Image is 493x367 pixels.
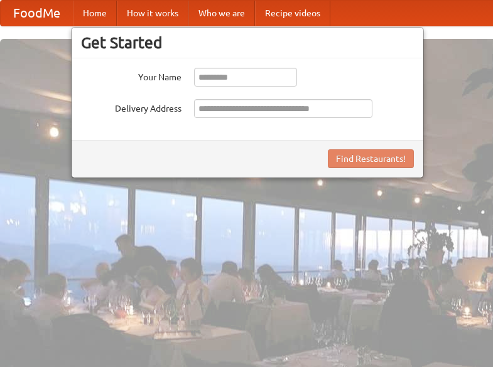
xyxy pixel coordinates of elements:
[255,1,330,26] a: Recipe videos
[81,33,414,52] h3: Get Started
[81,68,181,83] label: Your Name
[81,99,181,115] label: Delivery Address
[188,1,255,26] a: Who we are
[328,149,414,168] button: Find Restaurants!
[117,1,188,26] a: How it works
[1,1,73,26] a: FoodMe
[73,1,117,26] a: Home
